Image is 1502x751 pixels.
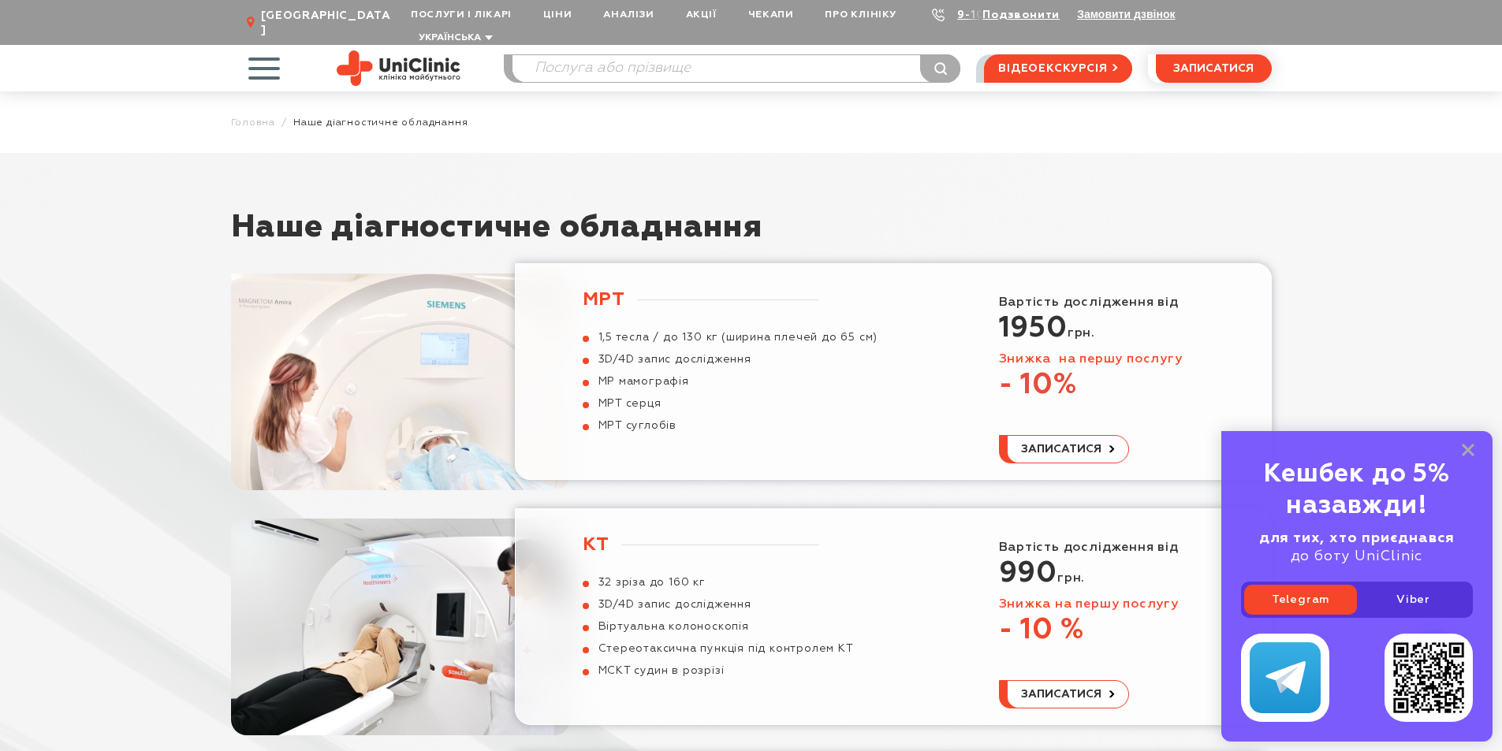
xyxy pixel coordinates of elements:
[1241,459,1473,522] div: Кешбек до 5% назавжди!
[419,33,481,43] span: Українська
[1021,689,1101,700] span: записатися
[293,117,468,128] span: Наше діагностичне обладнання
[984,54,1131,83] a: відеоекскурсія
[1244,585,1357,615] a: Telegram
[998,55,1107,82] span: відеоекскурсія
[583,330,878,344] li: 1,5 тесла / до 130 кг (ширина плечей до 65 см)
[999,680,1129,708] button: записатися
[583,619,854,634] li: Віртуальна колоноскопія
[583,533,956,706] a: КТ 32 зріза до 160 кг 3D/4D запис дослідження Віртуальна колоноскопія Стереотаксична пункція під ...
[1357,585,1470,615] a: Viber
[982,9,1060,20] a: Подзвонити
[1173,63,1254,74] span: записатися
[999,292,1204,314] p: Вартість дослідження від
[999,616,1085,645] span: - 10 %
[999,537,1204,559] p: Вартість дослідження від
[231,208,1272,263] h1: Наше діагностичне обладнання
[1077,8,1175,20] button: Замовити дзвінок
[999,318,1204,344] p: грн.
[231,117,276,128] a: Головна
[583,352,878,366] li: 3D/4D запис дослідження
[999,560,1057,588] strong: 990
[1021,444,1101,455] span: записатися
[999,371,1077,400] span: - 10%
[583,641,854,656] li: Стереотаксична пункція під контролем КТ
[415,32,493,44] button: Українська
[999,314,1068,343] span: 1950
[999,563,1204,589] p: грн.
[337,50,460,86] img: Uniclinic
[999,435,1129,463] button: записатися
[583,533,819,556] h3: КТ
[1241,530,1473,566] div: до боту UniClinic
[1259,531,1455,545] b: для тих, хто приєднався
[583,374,878,389] li: МР мамографія
[999,353,1183,366] font: Знижка на першу послугу
[512,55,960,82] input: Послуга або прізвище
[583,288,819,311] h3: МРТ
[261,9,395,37] span: [GEOGRAPHIC_DATA]
[583,396,878,411] li: МРТ серця
[583,418,878,433] li: МРТ суглобів
[999,598,1179,611] font: Знижка на першу послугу
[583,575,854,589] li: 32 зріза до 160 кг
[957,9,992,20] a: 9-103
[1156,54,1272,83] button: записатися
[583,288,956,433] a: МРТ 1,5 тесла / до 130 кг (ширина плечей до 65 см) 3D/4D запис дослідження МР мамографія МРТ серц...
[583,664,854,706] li: МСКТ судин в розрізі
[583,597,854,612] li: 3D/4D запис дослідження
